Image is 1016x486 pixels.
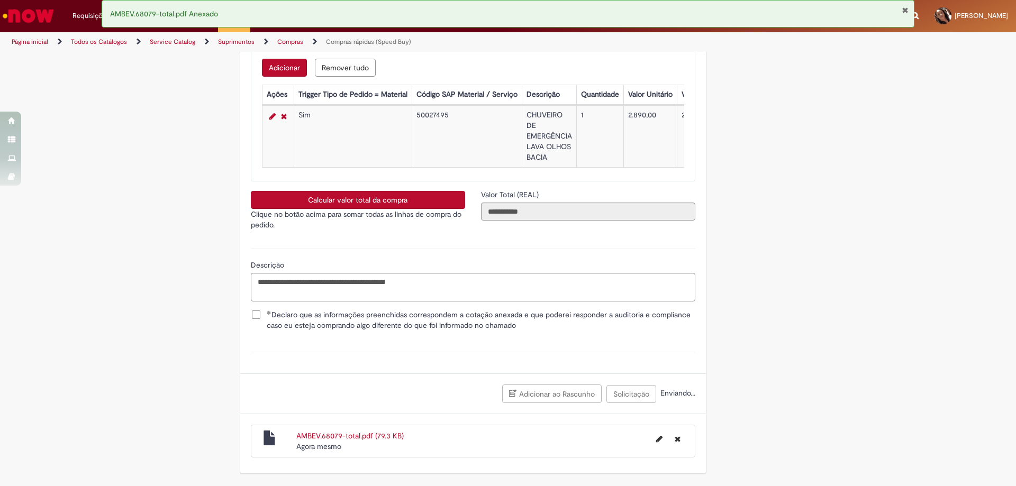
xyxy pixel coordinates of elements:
[623,85,677,105] th: Valor Unitário
[576,85,623,105] th: Quantidade
[262,59,307,77] button: Add a row for Lista de Itens
[251,273,695,301] textarea: Descrição
[658,388,695,398] span: Enviando...
[677,85,745,105] th: Valor Total Moeda
[481,203,695,221] input: Valor Total (REAL)
[8,32,669,52] ul: Trilhas de página
[251,209,465,230] p: Clique no botão acima para somar todas as linhas de compra do pedido.
[251,191,465,209] button: Calcular valor total da compra
[522,85,576,105] th: Descrição
[251,260,286,270] span: Descrição
[218,38,255,46] a: Suprimentos
[12,38,48,46] a: Página inicial
[267,110,278,123] a: Editar Linha 1
[71,38,127,46] a: Todos os Catálogos
[576,106,623,168] td: 1
[294,85,412,105] th: Trigger Tipo de Pedido = Material
[481,189,541,200] label: Somente leitura - Valor Total (REAL)
[412,106,522,168] td: 50027495
[72,11,110,21] span: Requisições
[110,9,218,19] span: AMBEV.68079-total.pdf Anexado
[267,309,695,331] span: Declaro que as informações preenchidas correspondem a cotação anexada e que poderei responder a a...
[326,38,411,46] a: Compras rápidas (Speed Buy)
[668,430,687,447] button: Excluir AMBEV.68079-total.pdf
[277,38,303,46] a: Compras
[278,110,289,123] a: Remover linha 1
[677,106,745,168] td: 2.890,00
[412,85,522,105] th: Código SAP Material / Serviço
[522,106,576,168] td: CHUVEIRO DE EMERGÊNCIA LAVA OLHOS BACIA
[1,5,56,26] img: ServiceNow
[294,106,412,168] td: Sim
[955,11,1008,20] span: [PERSON_NAME]
[296,431,404,441] a: AMBEV.68079-total.pdf (79.3 KB)
[902,6,909,14] button: Fechar Notificação
[150,38,195,46] a: Service Catalog
[315,59,376,77] button: Remove all rows for Lista de Itens
[267,310,271,315] span: Obrigatório Preenchido
[296,442,341,451] time: 29/08/2025 17:37:54
[623,106,677,168] td: 2.890,00
[481,190,541,199] span: Somente leitura - Valor Total (REAL)
[650,430,669,447] button: Editar nome de arquivo AMBEV.68079-total.pdf
[296,442,341,451] span: Agora mesmo
[262,85,294,105] th: Ações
